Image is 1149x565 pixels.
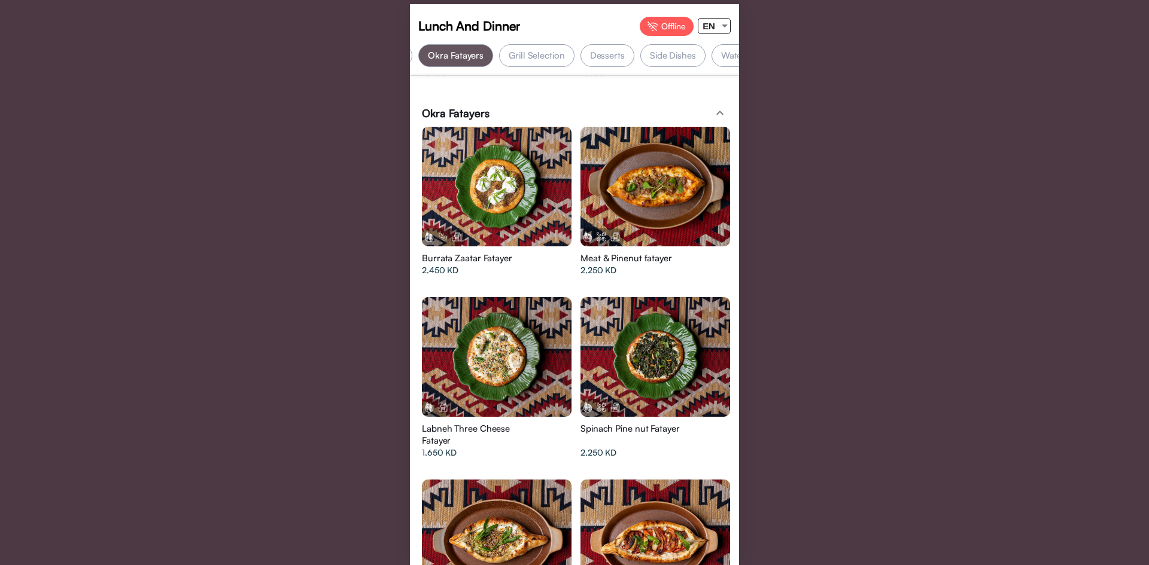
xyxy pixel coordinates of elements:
[582,402,593,413] img: Gluten.png
[424,402,434,413] img: Gluten.png
[580,44,634,67] div: Desserts
[422,447,457,459] span: 1.650 KD
[422,264,458,276] span: 2.450 KD
[648,22,658,31] img: Offline%20Icon.svg
[580,264,616,276] span: 2.250 KD
[610,231,621,242] img: Dairy.png
[499,44,574,67] div: Grill Selection
[580,447,616,459] span: 2.250 KD
[580,252,672,264] span: Meat & Pinenut fatayer
[422,106,490,121] span: Okra Fatayers
[422,252,512,264] span: Burrata Zaatar Fatayer
[451,231,462,242] img: Dairy.png
[703,21,715,31] span: EN
[437,402,448,413] img: Dairy.png
[422,423,536,447] span: Labneh Three Cheese Fatayer
[437,231,448,242] img: Soya.png
[596,231,607,242] img: Tree%20Nuts.png
[596,402,607,413] img: Tree%20Nuts.png
[712,44,755,67] div: Water
[418,44,493,67] div: Okra Fatayers
[640,17,694,36] div: Offline
[424,231,434,242] img: Gluten.png
[582,231,593,242] img: Gluten.png
[580,423,680,435] span: Spinach Pine nut Fatayer
[640,44,706,67] div: Side Dishes
[610,402,621,413] img: Dairy.png
[713,106,727,120] mat-icon: expand_less
[418,17,520,35] span: Lunch And Dinner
